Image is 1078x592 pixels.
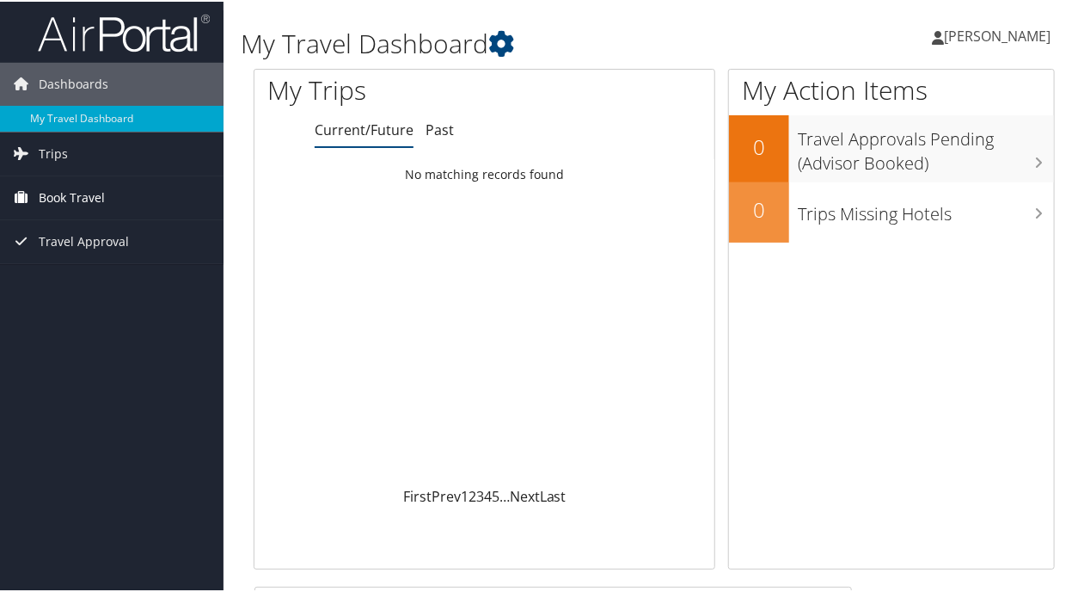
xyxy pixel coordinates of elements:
[476,485,484,504] a: 3
[798,117,1054,174] h3: Travel Approvals Pending (Advisor Booked)
[484,485,492,504] a: 4
[38,11,210,52] img: airportal-logo.png
[432,485,461,504] a: Prev
[39,131,68,174] span: Trips
[932,9,1068,60] a: [PERSON_NAME]
[499,485,510,504] span: …
[461,485,469,504] a: 1
[39,219,129,262] span: Travel Approval
[39,61,108,104] span: Dashboards
[729,71,1054,107] h1: My Action Items
[267,71,510,107] h1: My Trips
[315,119,413,138] a: Current/Future
[729,114,1054,180] a: 0Travel Approvals Pending (Advisor Booked)
[426,119,454,138] a: Past
[403,485,432,504] a: First
[39,175,105,218] span: Book Travel
[944,25,1050,44] span: [PERSON_NAME]
[729,131,789,160] h2: 0
[729,181,1054,241] a: 0Trips Missing Hotels
[241,24,792,60] h1: My Travel Dashboard
[510,485,540,504] a: Next
[469,485,476,504] a: 2
[540,485,567,504] a: Last
[729,194,789,223] h2: 0
[798,192,1054,225] h3: Trips Missing Hotels
[492,485,499,504] a: 5
[254,157,714,188] td: No matching records found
